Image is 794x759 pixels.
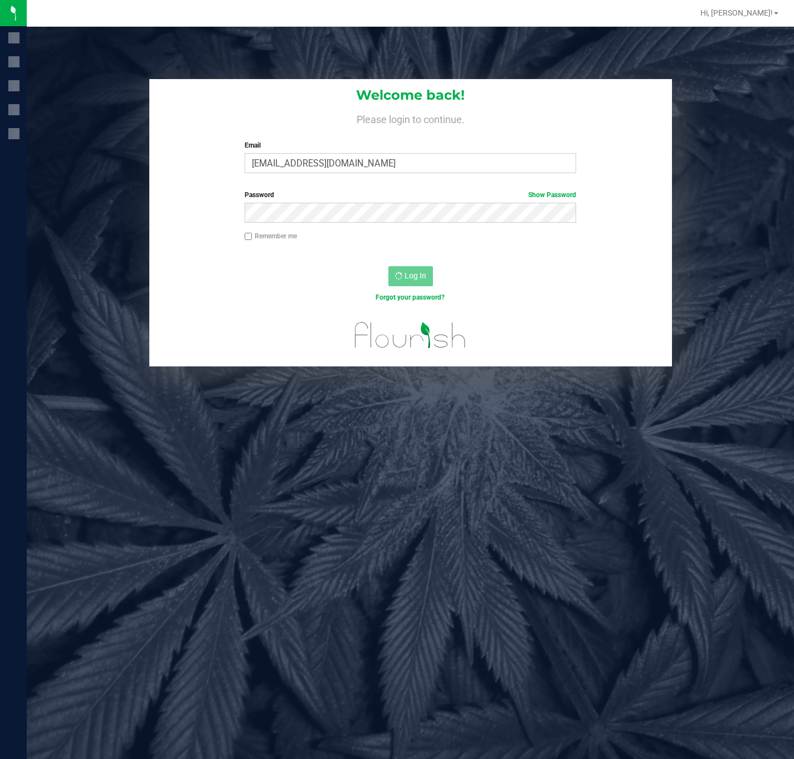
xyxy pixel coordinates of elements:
span: Log In [405,271,426,280]
span: Hi, [PERSON_NAME]! [700,8,773,17]
img: flourish_logo.svg [345,314,476,356]
h1: Welcome back! [149,88,672,102]
input: Remember me [245,233,252,241]
span: Password [245,191,274,199]
a: Forgot your password? [376,293,445,301]
label: Email [245,140,576,150]
h4: Please login to continue. [149,111,672,125]
label: Remember me [245,231,297,241]
a: Show Password [528,191,576,199]
button: Log In [388,266,433,286]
